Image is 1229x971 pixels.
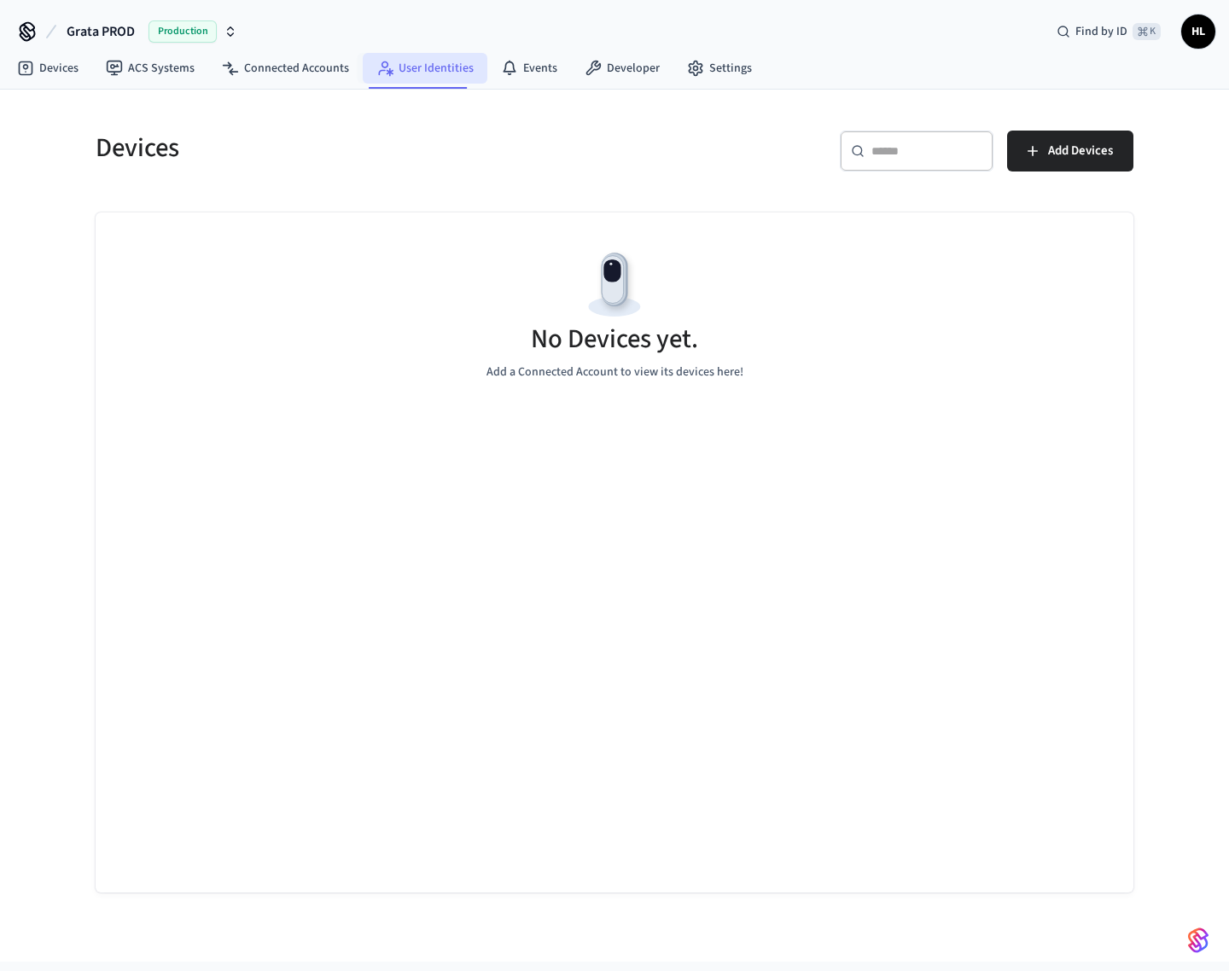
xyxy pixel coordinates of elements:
[1133,23,1161,40] span: ⌘ K
[208,53,363,84] a: Connected Accounts
[673,53,766,84] a: Settings
[1048,140,1113,162] span: Add Devices
[1181,15,1215,49] button: HL
[363,53,487,84] a: User Identities
[571,53,673,84] a: Developer
[1043,16,1174,47] div: Find by ID⌘ K
[486,363,743,381] p: Add a Connected Account to view its devices here!
[92,53,208,84] a: ACS Systems
[576,247,653,323] img: Devices Empty State
[1188,927,1209,954] img: SeamLogoGradient.69752ec5.svg
[1183,16,1214,47] span: HL
[96,131,604,166] h5: Devices
[1007,131,1133,172] button: Add Devices
[487,53,571,84] a: Events
[531,322,698,357] h5: No Devices yet.
[67,21,135,42] span: Grata PROD
[149,20,217,43] span: Production
[1075,23,1127,40] span: Find by ID
[3,53,92,84] a: Devices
